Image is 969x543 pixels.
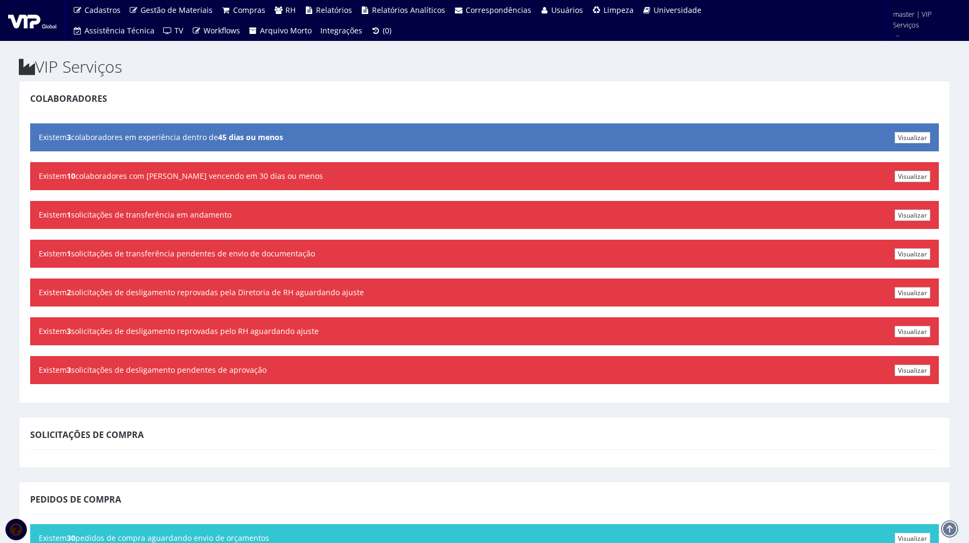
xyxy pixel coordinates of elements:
b: 3 [67,326,71,336]
b: 3 [67,365,71,375]
a: Visualizar [895,210,930,221]
b: 2 [67,287,71,297]
a: Visualizar [895,365,930,376]
span: Universidade [654,5,701,15]
span: Compras [233,5,265,15]
span: Colaboradores [30,93,107,105]
b: 1 [67,248,71,259]
div: Existem solicitações de transferência pendentes de envio de documentação [30,240,939,268]
a: Assistência Técnica [68,20,159,41]
div: Existem solicitações de desligamento pendentes de aprovação [30,356,939,384]
a: Visualizar [895,171,930,182]
a: Visualizar [895,248,930,260]
span: Cadastros [85,5,121,15]
span: (0) [383,25,391,36]
span: Integrações [320,25,362,36]
span: Limpeza [603,5,634,15]
span: Arquivo Morto [260,25,312,36]
h2: VIP Serviços [19,58,950,75]
a: (0) [367,20,396,41]
span: Pedidos de Compra [30,493,121,505]
span: Usuários [551,5,583,15]
b: 30 [67,533,75,543]
span: Gestão de Materiais [141,5,213,15]
span: Correspondências [466,5,531,15]
a: Arquivo Morto [244,20,317,41]
div: Existem colaboradores em experiência dentro de [30,123,939,151]
span: Relatórios [316,5,352,15]
span: Solicitações de Compra [30,429,144,441]
a: Visualizar [895,132,930,143]
div: Existem colaboradores com [PERSON_NAME] vencendo em 30 dias ou menos [30,162,939,190]
span: master | VIP Serviços [893,9,955,30]
span: Workflows [203,25,240,36]
img: logo [8,12,57,29]
span: TV [174,25,183,36]
b: 10 [67,171,75,181]
a: Visualizar [895,326,930,337]
b: 3 [67,132,71,142]
span: Assistência Técnica [85,25,155,36]
b: 45 dias ou menos [218,132,283,142]
div: Existem solicitações de desligamento reprovadas pelo RH aguardando ajuste [30,317,939,345]
span: Relatórios Analíticos [372,5,445,15]
a: TV [159,20,188,41]
a: Workflows [187,20,244,41]
a: Integrações [316,20,367,41]
b: 1 [67,210,71,220]
span: RH [285,5,296,15]
div: Existem solicitações de desligamento reprovadas pela Diretoria de RH aguardando ajuste [30,279,939,307]
div: Existem solicitações de transferência em andamento [30,201,939,229]
a: Visualizar [895,287,930,298]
